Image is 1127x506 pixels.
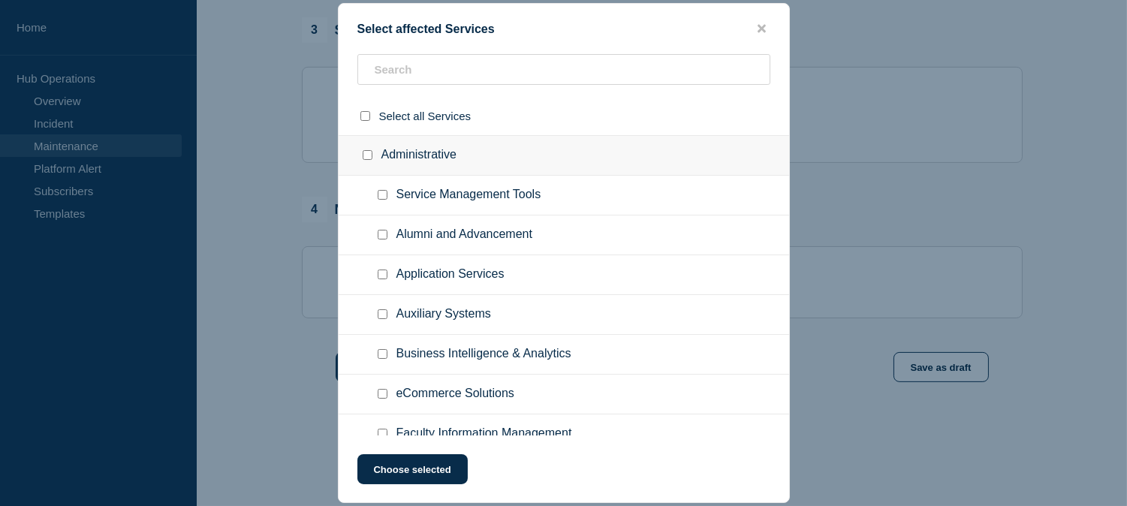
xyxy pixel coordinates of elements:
[378,309,387,319] input: Auxiliary Systems checkbox
[339,135,789,176] div: Administrative
[396,307,491,322] span: Auxiliary Systems
[378,270,387,279] input: Application Services checkbox
[378,230,387,239] input: Alumni and Advancement checkbox
[378,389,387,399] input: eCommerce Solutions checkbox
[396,227,532,242] span: Alumni and Advancement
[378,349,387,359] input: Business Intelligence & Analytics checkbox
[339,22,789,36] div: Select affected Services
[396,387,514,402] span: eCommerce Solutions
[378,429,387,438] input: Faculty Information Management checkbox
[396,267,505,282] span: Application Services
[379,110,472,122] span: Select all Services
[378,190,387,200] input: Service Management Tools checkbox
[357,454,468,484] button: Choose selected
[396,426,572,441] span: Faculty Information Management
[753,22,770,36] button: close button
[396,188,541,203] span: Service Management Tools
[357,54,770,85] input: Search
[363,150,372,160] input: Administrative checkbox
[396,347,571,362] span: Business Intelligence & Analytics
[360,111,370,121] input: select all checkbox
